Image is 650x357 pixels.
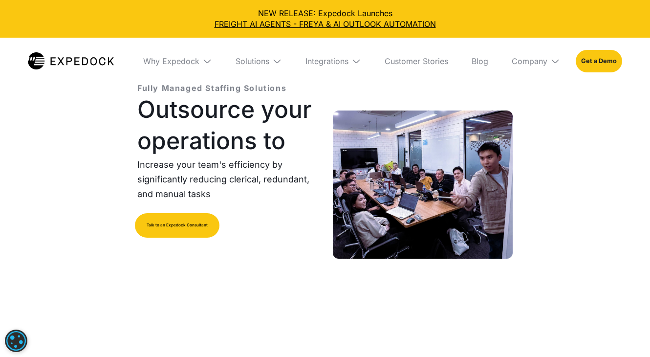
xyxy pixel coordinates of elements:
[464,38,496,85] a: Blog
[8,19,642,29] a: FREIGHT AI AGENTS - FREYA & AI OUTLOOK AUTOMATION
[504,38,568,85] div: Company
[137,82,286,94] p: Fully Managed Staffing Solutions
[298,38,369,85] div: Integrations
[137,157,317,201] p: Increase your team's efficiency by significantly reducing clerical, redundant, and manual tasks
[377,38,456,85] a: Customer Stories
[137,94,317,156] h1: Outsource your operations to
[228,38,290,85] div: Solutions
[143,56,199,66] div: Why Expedock
[135,38,220,85] div: Why Expedock
[305,56,348,66] div: Integrations
[8,8,642,30] div: NEW RELEASE: Expedock Launches
[576,50,622,72] a: Get a Demo
[512,56,547,66] div: Company
[236,56,269,66] div: Solutions
[135,213,219,238] a: Talk to an Expedock Consultant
